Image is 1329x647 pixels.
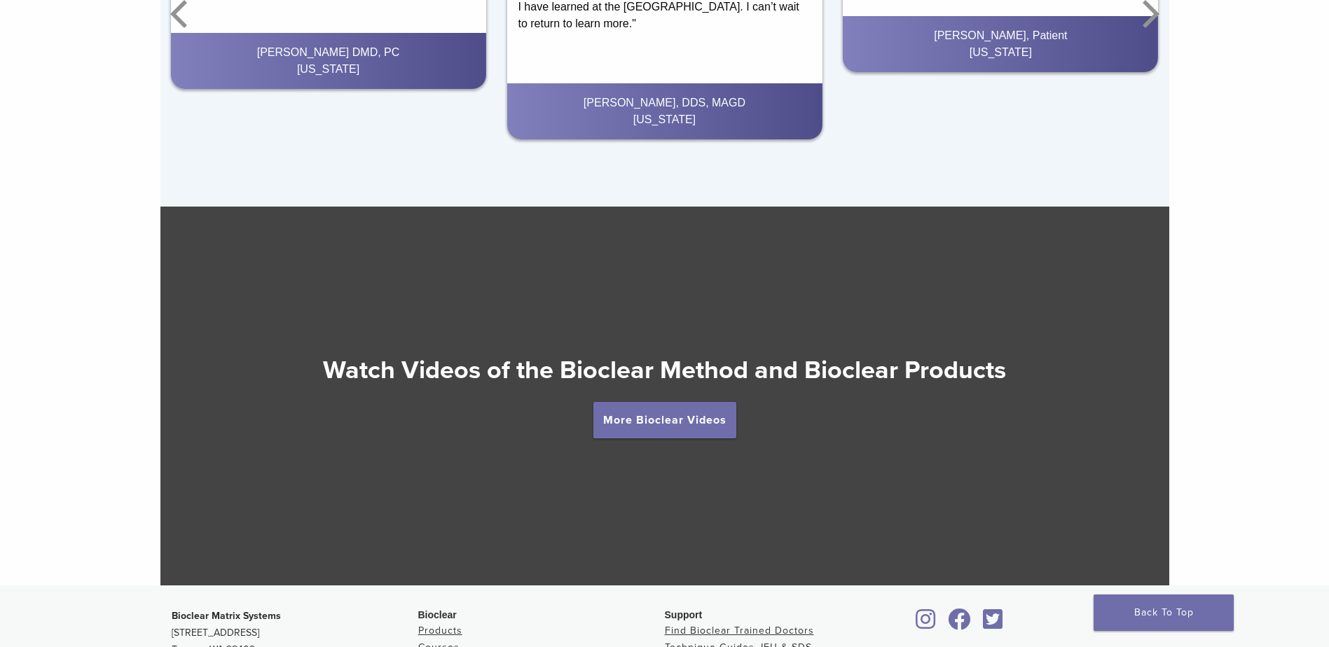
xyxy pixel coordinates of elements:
[1094,594,1234,631] a: Back To Top
[418,625,462,636] a: Products
[182,44,475,61] div: [PERSON_NAME] DMD, PC
[418,609,457,620] span: Bioclear
[182,61,475,78] div: [US_STATE]
[518,95,811,111] div: [PERSON_NAME], DDS, MAGD
[979,617,1008,631] a: Bioclear
[665,625,814,636] a: Find Bioclear Trained Doctors
[944,617,976,631] a: Bioclear
[160,354,1169,387] h2: Watch Videos of the Bioclear Method and Bioclear Products
[854,44,1147,61] div: [US_STATE]
[854,27,1147,44] div: [PERSON_NAME], Patient
[593,402,736,438] a: More Bioclear Videos
[665,609,703,620] span: Support
[911,617,941,631] a: Bioclear
[172,610,281,622] strong: Bioclear Matrix Systems
[518,111,811,128] div: [US_STATE]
